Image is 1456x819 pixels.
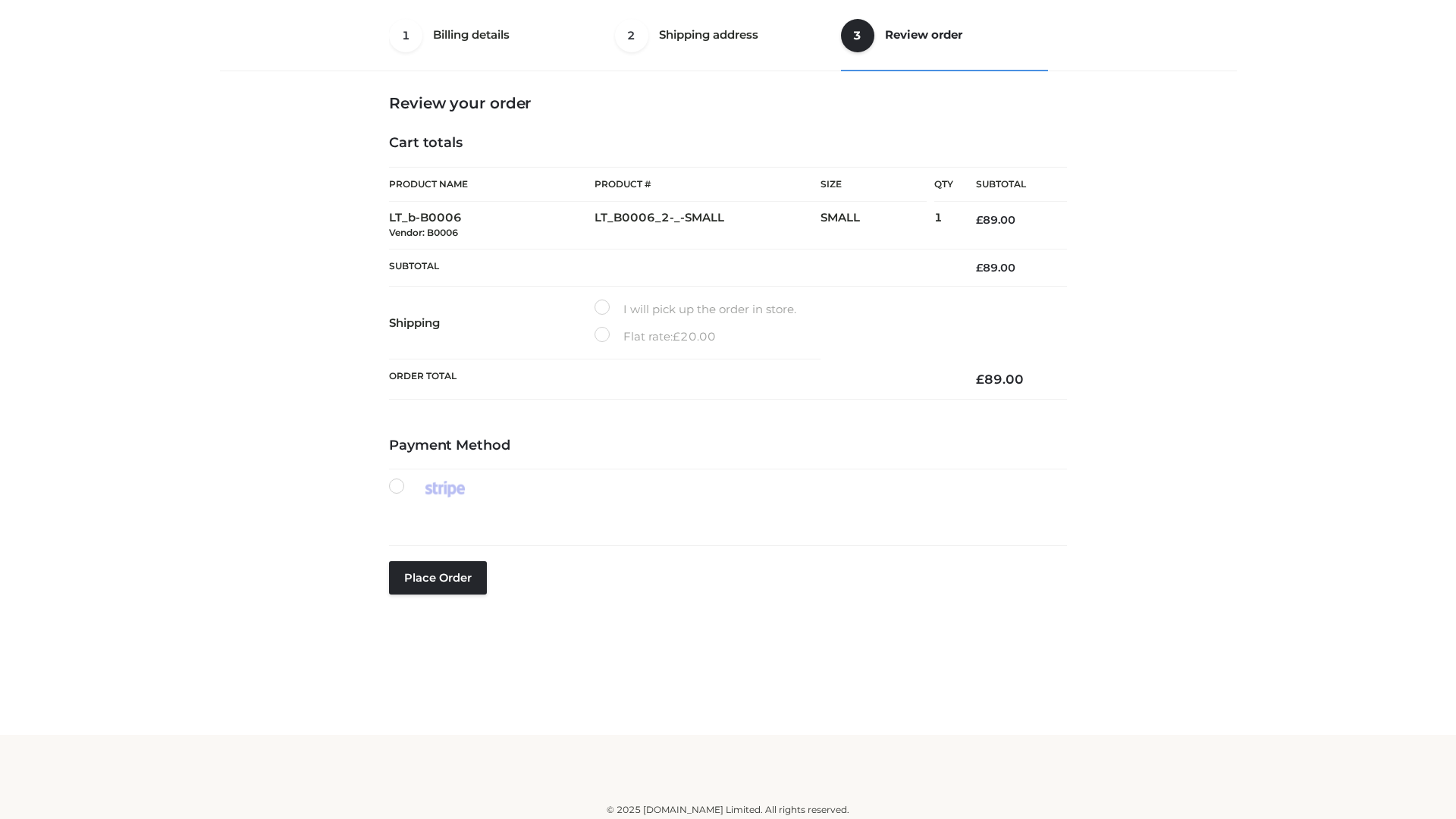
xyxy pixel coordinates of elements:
h3: Review your order [389,94,1067,112]
td: SMALL [821,202,934,249]
td: 1 [934,202,953,249]
th: Product Name [389,167,595,202]
div: © 2025 [DOMAIN_NAME] Limited. All rights reserved. [225,802,1231,817]
th: Product # [595,167,821,202]
th: Subtotal [389,249,953,286]
button: Place order [389,561,487,595]
span: £ [673,329,680,344]
bdi: 89.00 [976,213,1015,227]
small: Vendor: B0006 [389,227,458,238]
td: LT_b-B0006 [389,202,595,249]
th: Subtotal [953,168,1067,202]
span: £ [976,372,984,387]
span: £ [976,213,983,227]
label: Flat rate: [595,327,716,347]
td: LT_B0006_2-_-SMALL [595,202,821,249]
th: Shipping [389,287,595,359]
label: I will pick up the order in store. [595,300,796,319]
bdi: 89.00 [976,261,1015,275]
th: Order Total [389,359,953,400]
h4: Cart totals [389,135,1067,152]
h4: Payment Method [389,438,1067,454]
th: Qty [934,167,953,202]
bdi: 20.00 [673,329,716,344]
bdi: 89.00 [976,372,1024,387]
span: £ [976,261,983,275]
th: Size [821,168,927,202]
